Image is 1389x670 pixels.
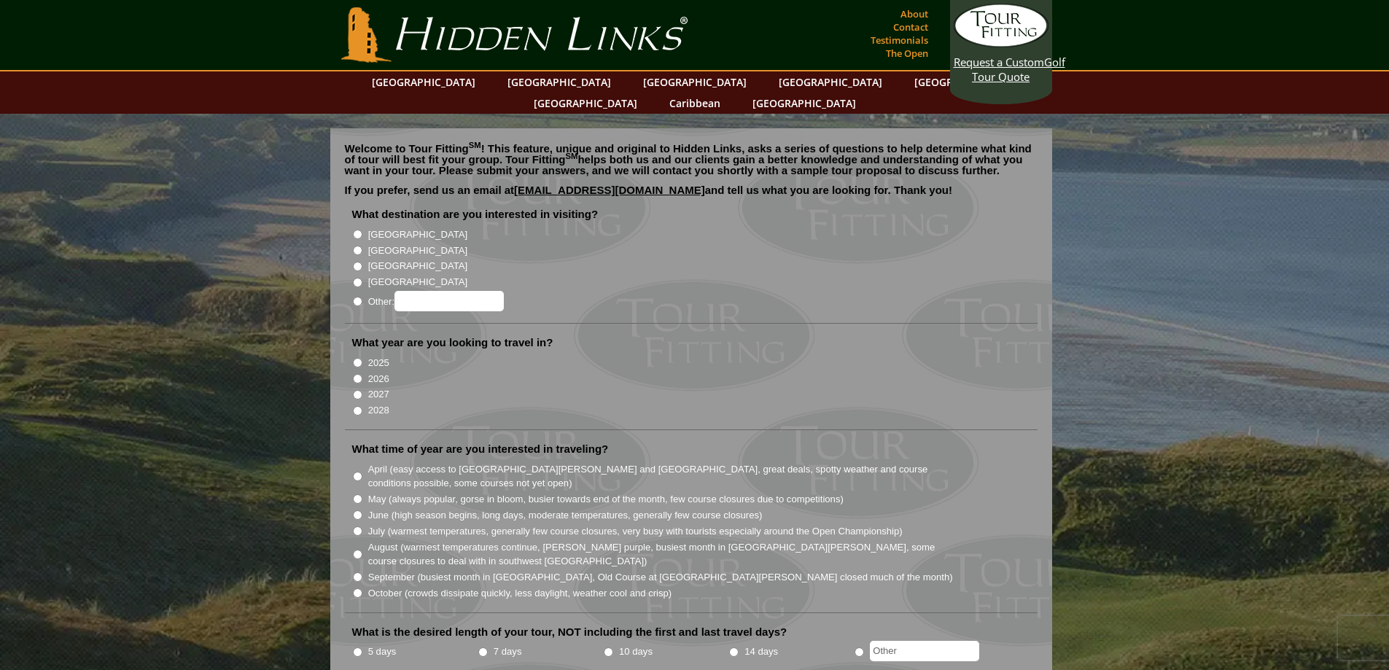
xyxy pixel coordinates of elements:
[368,227,467,242] label: [GEOGRAPHIC_DATA]
[368,403,389,418] label: 2028
[368,356,389,370] label: 2025
[771,71,890,93] a: [GEOGRAPHIC_DATA]
[345,143,1038,176] p: Welcome to Tour Fitting ! This feature, unique and original to Hidden Links, asks a series of que...
[744,644,778,659] label: 14 days
[368,540,954,569] label: August (warmest temperatures continue, [PERSON_NAME] purple, busiest month in [GEOGRAPHIC_DATA][P...
[954,55,1044,69] span: Request a Custom
[368,644,397,659] label: 5 days
[954,4,1048,84] a: Request a CustomGolf Tour Quote
[494,644,522,659] label: 7 days
[514,184,705,196] a: [EMAIL_ADDRESS][DOMAIN_NAME]
[394,291,504,311] input: Other:
[368,508,763,523] label: June (high season begins, long days, moderate temperatures, generally few course closures)
[368,492,844,507] label: May (always popular, gorse in bloom, busier towards end of the month, few course closures due to ...
[867,30,932,50] a: Testimonials
[368,586,672,601] label: October (crowds dissipate quickly, less daylight, weather cool and crisp)
[619,644,653,659] label: 10 days
[636,71,754,93] a: [GEOGRAPHIC_DATA]
[368,275,467,289] label: [GEOGRAPHIC_DATA]
[566,152,578,160] sup: SM
[882,43,932,63] a: The Open
[368,259,467,273] label: [GEOGRAPHIC_DATA]
[500,71,618,93] a: [GEOGRAPHIC_DATA]
[368,291,504,311] label: Other:
[352,207,599,222] label: What destination are you interested in visiting?
[345,184,1038,206] p: If you prefer, send us an email at and tell us what you are looking for. Thank you!
[368,570,953,585] label: September (busiest month in [GEOGRAPHIC_DATA], Old Course at [GEOGRAPHIC_DATA][PERSON_NAME] close...
[368,372,389,386] label: 2026
[469,141,481,149] sup: SM
[368,462,954,491] label: April (easy access to [GEOGRAPHIC_DATA][PERSON_NAME] and [GEOGRAPHIC_DATA], great deals, spotty w...
[352,625,787,639] label: What is the desired length of your tour, NOT including the first and last travel days?
[368,244,467,258] label: [GEOGRAPHIC_DATA]
[870,641,979,661] input: Other
[907,71,1025,93] a: [GEOGRAPHIC_DATA]
[662,93,728,114] a: Caribbean
[745,93,863,114] a: [GEOGRAPHIC_DATA]
[368,524,903,539] label: July (warmest temperatures, generally few course closures, very busy with tourists especially aro...
[890,17,932,37] a: Contact
[365,71,483,93] a: [GEOGRAPHIC_DATA]
[352,335,553,350] label: What year are you looking to travel in?
[526,93,645,114] a: [GEOGRAPHIC_DATA]
[352,442,609,456] label: What time of year are you interested in traveling?
[897,4,932,24] a: About
[368,387,389,402] label: 2027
